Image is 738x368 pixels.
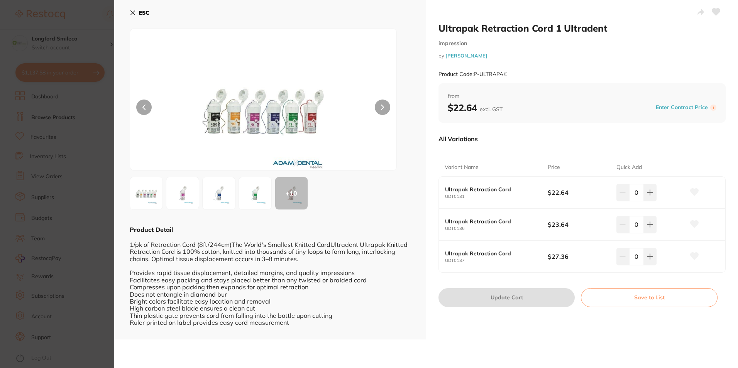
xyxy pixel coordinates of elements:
b: ESC [139,9,149,16]
h2: Ultrapak Retraction Cord 1 Ultradent [438,22,726,34]
button: ESC [130,6,149,19]
div: 1/pk of Retraction Cord (8ft/244cm)The World's Smallest Knitted CordUltradent Ultrapak Knitted Re... [130,234,411,333]
label: i [710,105,716,111]
b: $22.64 [548,188,609,197]
b: Ultrapak Retraction Cord [445,250,538,257]
img: UkFQQUsuanBn [183,48,343,170]
p: Variant Name [445,164,479,171]
p: Price [548,164,560,171]
img: MzMuanBn [241,179,269,207]
small: by [438,53,726,59]
b: Ultrapak Retraction Cord [445,186,538,192]
img: MzIuanBn [205,179,233,207]
a: [PERSON_NAME] [445,52,487,59]
p: All Variations [438,135,478,143]
img: MzEuanBn [169,179,196,207]
small: UDT0131 [445,194,548,199]
small: impression [438,40,726,47]
button: Update Cart [438,288,575,307]
span: excl. GST [480,106,503,113]
img: UkFQQUsuanBn [132,179,160,207]
button: +10 [275,177,308,210]
small: UDT0137 [445,258,548,263]
button: Enter Contract Price [653,104,710,111]
b: $22.64 [448,102,503,113]
small: Product Code: P-ULTRAPAK [438,71,507,78]
b: Product Detail [130,226,173,233]
b: $23.64 [548,220,609,229]
span: from [448,93,716,100]
div: + 10 [275,177,308,209]
b: Ultrapak Retraction Cord [445,218,538,225]
small: UDT0136 [445,226,548,231]
button: Save to List [581,288,718,307]
p: Quick Add [616,164,642,171]
b: $27.36 [548,252,609,261]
